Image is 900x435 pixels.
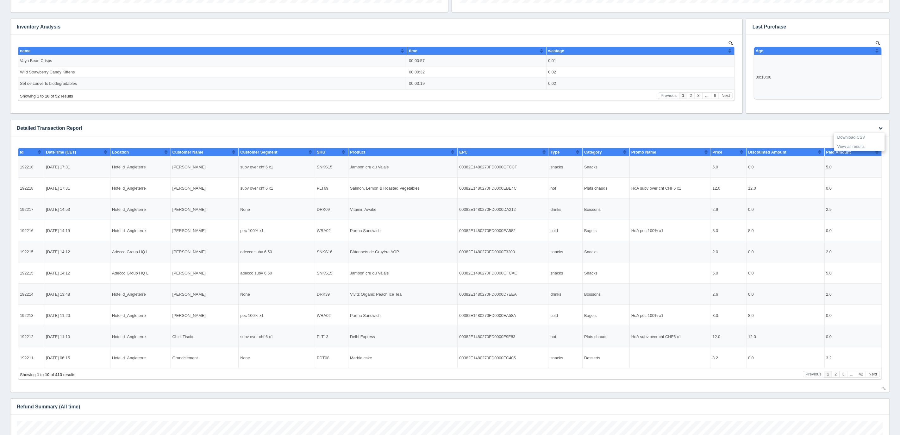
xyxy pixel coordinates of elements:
td: 192175 [2,25,57,37]
button: Sort column ascending [470,6,474,13]
td: adecco subv 6.50 [222,120,298,141]
span: reason [780,7,793,12]
td: [PERSON_NAME] [154,78,222,99]
td: 192217 [2,56,28,78]
td: 192213 [2,162,28,184]
td: Auto Refund [778,48,865,60]
button: Sort column ascending [215,6,219,13]
td: PDT08 [298,205,332,226]
td: Auto Refund [778,37,865,48]
td: Plats chauds [566,184,613,205]
td: Jambon cru du Valais [332,14,441,35]
td: [PERSON_NAME] [154,99,222,120]
td: Vitamin Awake [332,56,441,78]
td: [DATE] [57,94,179,105]
td: 8.0 [730,78,808,99]
td: 0.0 [808,184,865,205]
td: Set de couverts biodégradables [2,37,391,48]
td: Auto Refund [778,71,865,82]
td: DRK09 [298,56,332,78]
td: 192117 [2,94,57,105]
td: [PERSON_NAME] [154,162,222,184]
button: Sort column ascending [325,6,329,13]
td: Hotel d_Angleterre [179,25,311,37]
span: Product [478,7,494,12]
td: HdA subv over chf CHF6 x1 [613,35,694,56]
span: Customer Name [313,7,344,12]
button: Sort column ascending [147,6,151,13]
td: [PERSON_NAME] [154,120,222,141]
td: Go Ginger [477,71,677,82]
span: DateTime (CET) [29,7,59,12]
td: Snacks [566,99,613,120]
td: Auto Refund [778,25,865,37]
td: 0.02 [530,25,718,37]
td: 192181 [2,37,57,48]
td: [DATE] [57,25,179,37]
td: Auto Refund [778,14,865,25]
td: 5.0 [694,120,730,141]
td: 192216 [2,78,28,99]
td: Plats chauds [566,35,613,56]
td: [DATE] 11:10 [28,184,94,205]
td: Plats chauds [677,60,778,71]
td: [PERSON_NAME] [311,71,477,82]
td: Penne Alla [PERSON_NAME] [477,25,677,37]
td: Plats chauds [677,14,778,25]
div: Page 1 of 2 [3,104,56,108]
td: 0.01 [530,14,718,25]
td: 12.0 [694,35,730,56]
td: [DATE] [57,71,179,82]
span: Product [333,7,348,12]
td: Auto Refund [778,60,865,71]
td: 0.0 [730,205,808,226]
td: hot [532,184,566,205]
td: 192215 [2,120,28,141]
td: 12.0 [694,184,730,205]
span: Location [95,7,112,12]
td: Adecco Group HQ L [179,82,311,94]
span: Refund Date [59,7,83,12]
span: Location [181,7,197,12]
button: Page 2 [815,229,822,235]
td: Snacks [566,14,613,35]
h3: Refund Summary (All time) [10,399,880,415]
td: [PERSON_NAME] [311,60,477,71]
td: [DATE] 14:19 [28,78,94,99]
span: time [392,7,400,12]
td: Hotel d_Angleterre [94,78,154,99]
td: 00382E1480270FD0000D7EEA [441,141,532,162]
td: 5.0 [808,14,865,35]
td: 0.0 [808,78,865,99]
td: [DATE] [57,14,179,25]
td: WRA02 [298,162,332,184]
b: 10 [28,103,33,108]
button: Sort column ascending [172,6,176,13]
button: Next [849,102,863,109]
td: Salmon, Lemon & Roasted Vegetables [332,35,441,56]
td: 2.6 [808,141,865,162]
span: Category [679,7,696,12]
td: 192175 [2,48,57,60]
td: None [222,56,298,78]
span: Discounted Amount [731,7,770,12]
td: cold [532,78,566,99]
td: Boissons [566,56,613,78]
span: Ago [3,7,11,12]
td: 2.9 [808,56,865,78]
td: 00382E1480270FD0000CFCAC [441,120,532,141]
td: 0.0 [730,141,808,162]
td: [PERSON_NAME] [311,25,477,37]
span: Customer Segment [223,7,260,12]
button: Sort column ascending [670,6,674,13]
td: 192218 [2,35,28,56]
td: drinks [532,56,566,78]
td: 00382E1480270FD0000EC405 [441,205,532,226]
td: 0.02 [530,37,718,48]
button: Sort column ascending [304,6,308,13]
button: Sort column ascending [559,6,563,13]
span: Promo Name [615,7,640,12]
td: Bagels [566,78,613,99]
td: [PERSON_NAME] [154,141,222,162]
td: snacks [532,205,566,226]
